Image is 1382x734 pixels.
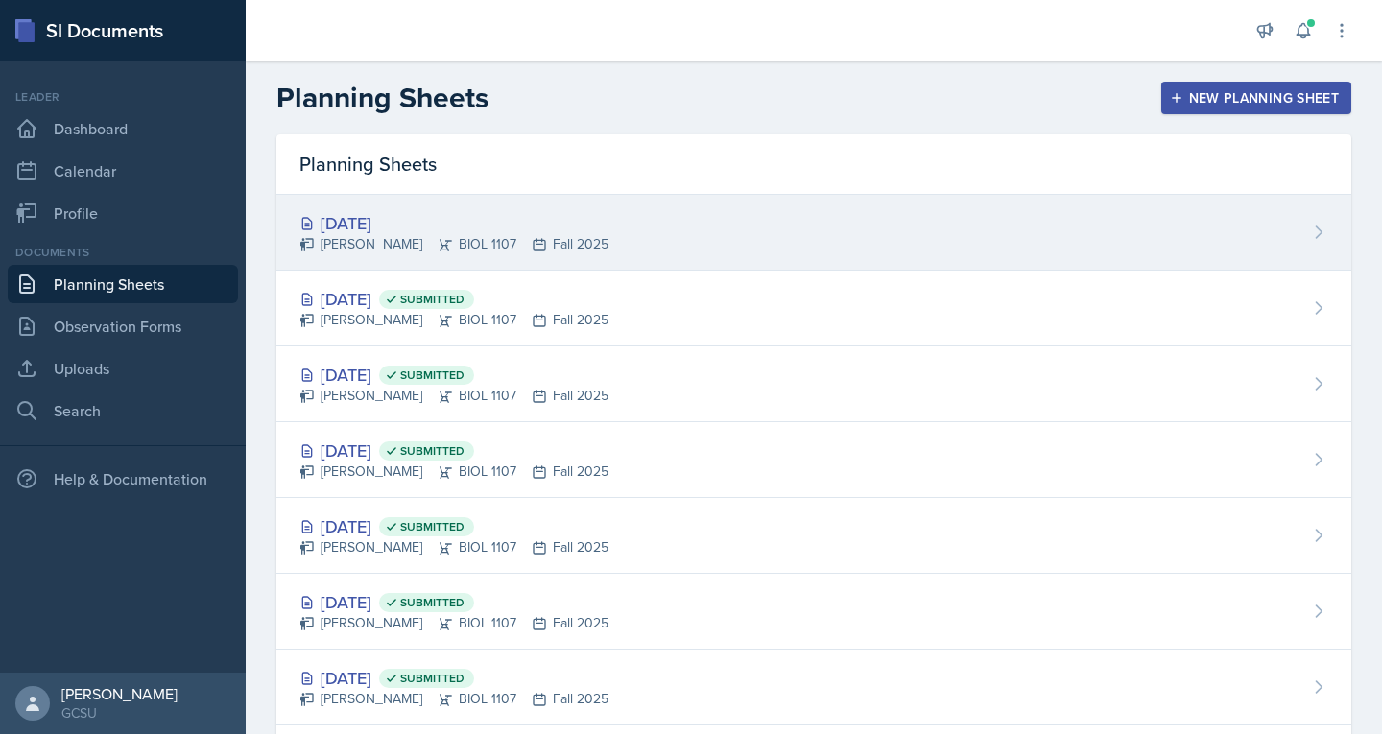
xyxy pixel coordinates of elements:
div: [PERSON_NAME] BIOL 1107 Fall 2025 [299,537,608,557]
a: [DATE] [PERSON_NAME]BIOL 1107Fall 2025 [276,195,1351,271]
span: Submitted [400,292,465,307]
div: [DATE] [299,513,608,539]
a: Dashboard [8,109,238,148]
button: New Planning Sheet [1161,82,1351,114]
div: [DATE] [299,589,608,615]
div: [DATE] [299,210,608,236]
span: Submitted [400,367,465,383]
div: [DATE] [299,362,608,388]
div: Planning Sheets [276,134,1351,195]
a: [DATE] Submitted [PERSON_NAME]BIOL 1107Fall 2025 [276,271,1351,346]
div: [PERSON_NAME] BIOL 1107 Fall 2025 [299,689,608,709]
a: Uploads [8,349,238,388]
span: Submitted [400,671,465,686]
div: [PERSON_NAME] BIOL 1107 Fall 2025 [299,386,608,406]
span: Submitted [400,443,465,459]
div: [PERSON_NAME] BIOL 1107 Fall 2025 [299,613,608,633]
a: [DATE] Submitted [PERSON_NAME]BIOL 1107Fall 2025 [276,650,1351,725]
div: Leader [8,88,238,106]
div: Help & Documentation [8,460,238,498]
div: [PERSON_NAME] BIOL 1107 Fall 2025 [299,462,608,482]
a: Profile [8,194,238,232]
div: [PERSON_NAME] BIOL 1107 Fall 2025 [299,234,608,254]
a: [DATE] Submitted [PERSON_NAME]BIOL 1107Fall 2025 [276,346,1351,422]
h2: Planning Sheets [276,81,488,115]
div: [DATE] [299,438,608,463]
a: Observation Forms [8,307,238,345]
a: Planning Sheets [8,265,238,303]
span: Submitted [400,595,465,610]
a: Search [8,391,238,430]
a: [DATE] Submitted [PERSON_NAME]BIOL 1107Fall 2025 [276,422,1351,498]
div: [PERSON_NAME] [61,684,178,703]
div: New Planning Sheet [1174,90,1339,106]
div: Documents [8,244,238,261]
span: Submitted [400,519,465,534]
a: [DATE] Submitted [PERSON_NAME]BIOL 1107Fall 2025 [276,498,1351,574]
div: [PERSON_NAME] BIOL 1107 Fall 2025 [299,310,608,330]
a: Calendar [8,152,238,190]
div: [DATE] [299,665,608,691]
div: GCSU [61,703,178,722]
div: [DATE] [299,286,608,312]
a: [DATE] Submitted [PERSON_NAME]BIOL 1107Fall 2025 [276,574,1351,650]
